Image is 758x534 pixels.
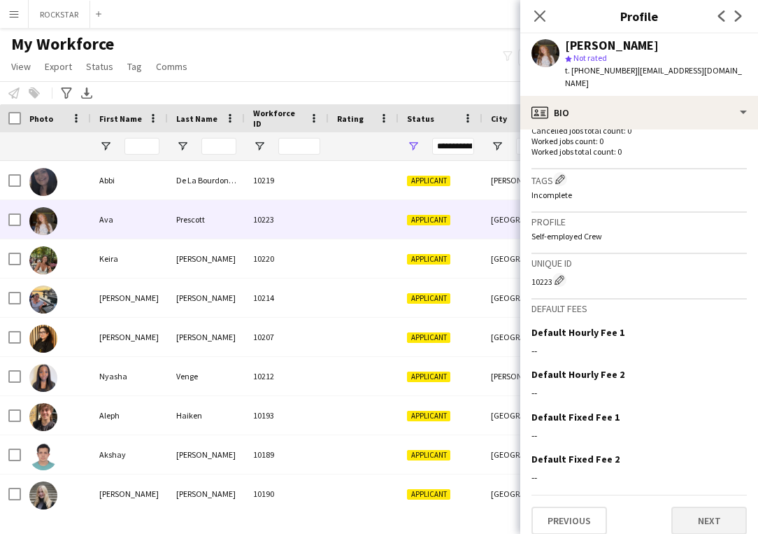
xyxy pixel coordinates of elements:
[407,113,434,124] span: Status
[245,200,329,239] div: 10223
[531,471,747,484] div: --
[245,475,329,513] div: 10190
[531,273,747,287] div: 10223
[91,357,168,395] div: Nyasha
[150,57,193,76] a: Comms
[520,7,758,25] h3: Profile
[201,138,236,155] input: Last Name Filter Input
[565,39,659,52] div: [PERSON_NAME]
[531,326,624,339] h3: Default Hourly Fee 1
[407,254,450,265] span: Applicant
[573,52,607,63] span: Not rated
[91,161,168,199] div: Abbi
[168,318,245,356] div: [PERSON_NAME]
[29,325,57,353] img: Lara Sheehy
[176,140,189,153] button: Open Filter Menu
[245,396,329,435] div: 10193
[29,168,57,196] img: Abbi De La Bourdonnaye
[253,140,266,153] button: Open Filter Menu
[168,435,245,474] div: [PERSON_NAME]
[91,279,168,317] div: [PERSON_NAME]
[6,57,36,76] a: View
[407,293,450,304] span: Applicant
[78,85,95,101] app-action-btn: Export XLSX
[531,302,747,315] h3: Default fees
[168,239,245,278] div: [PERSON_NAME]
[407,489,450,500] span: Applicant
[86,60,113,73] span: Status
[531,257,747,269] h3: Unique ID
[45,60,72,73] span: Export
[245,435,329,474] div: 10189
[11,60,31,73] span: View
[127,60,142,73] span: Tag
[29,1,90,28] button: ROCKSTAR
[482,318,566,356] div: [GEOGRAPHIC_DATA]
[124,138,159,155] input: First Name Filter Input
[168,161,245,199] div: De La Bourdonnaye
[531,386,747,399] div: --
[565,65,638,76] span: t. [PHONE_NUMBER]
[168,475,245,513] div: [PERSON_NAME]
[156,60,187,73] span: Comms
[29,442,57,470] img: Akshay Desai
[482,435,566,474] div: [GEOGRAPHIC_DATA]
[531,190,747,200] p: Incomplete
[29,246,57,274] img: Keira Wheeler
[80,57,119,76] a: Status
[407,332,450,343] span: Applicant
[482,279,566,317] div: [GEOGRAPHIC_DATA]
[168,396,245,435] div: Haiken
[29,113,53,124] span: Photo
[91,475,168,513] div: [PERSON_NAME]
[482,396,566,435] div: [GEOGRAPHIC_DATA]
[245,357,329,395] div: 10212
[58,85,75,101] app-action-btn: Advanced filters
[531,172,747,187] h3: Tags
[531,453,620,465] h3: Default Fixed Fee 2
[168,357,245,395] div: Venge
[245,239,329,278] div: 10220
[482,475,566,513] div: [GEOGRAPHIC_DATA]
[531,125,747,136] p: Cancelled jobs total count: 0
[407,411,450,421] span: Applicant
[91,396,168,435] div: Aleph
[91,318,168,356] div: [PERSON_NAME]
[253,108,303,129] span: Workforce ID
[99,113,142,124] span: First Name
[91,435,168,474] div: Akshay
[565,65,742,88] span: | [EMAIL_ADDRESS][DOMAIN_NAME]
[531,136,747,146] p: Worked jobs count: 0
[531,368,624,381] h3: Default Hourly Fee 2
[518,49,588,66] button: Everyone9,806
[531,231,747,241] p: Self-employed Crew
[245,318,329,356] div: 10207
[491,140,503,153] button: Open Filter Menu
[337,113,364,124] span: Rating
[99,140,112,153] button: Open Filter Menu
[407,372,450,382] span: Applicant
[407,450,450,461] span: Applicant
[491,113,507,124] span: City
[29,403,57,431] img: Aleph Haiken
[531,429,747,442] div: --
[482,161,566,199] div: [PERSON_NAME]
[520,96,758,129] div: Bio
[482,239,566,278] div: [GEOGRAPHIC_DATA]
[245,161,329,199] div: 10219
[168,279,245,317] div: [PERSON_NAME]
[176,113,217,124] span: Last Name
[245,279,329,317] div: 10214
[29,286,57,314] img: Ella Sophie Clark
[168,200,245,239] div: Prescott
[91,200,168,239] div: Ava
[516,138,558,155] input: City Filter Input
[29,207,57,235] img: Ava Prescott
[29,364,57,392] img: Nyasha Venge
[482,357,566,395] div: [PERSON_NAME][GEOGRAPHIC_DATA]
[278,138,320,155] input: Workforce ID Filter Input
[531,146,747,157] p: Worked jobs total count: 0
[407,140,420,153] button: Open Filter Menu
[91,239,168,278] div: Keira
[11,34,114,55] span: My Workforce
